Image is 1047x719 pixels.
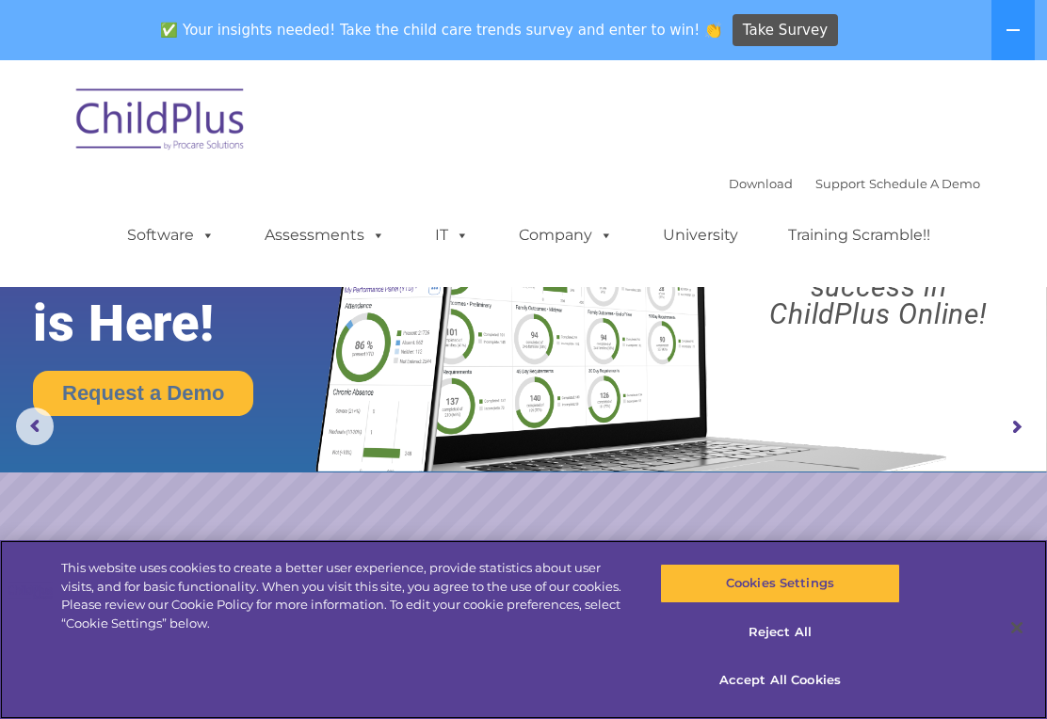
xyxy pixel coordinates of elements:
a: Support [815,176,865,191]
rs-layer: Boost your productivity and streamline your success in ChildPlus Online! [723,191,1034,328]
font: | [729,176,980,191]
a: Training Scramble!! [769,216,949,254]
a: Assessments [246,216,404,254]
button: Cookies Settings [660,564,901,603]
button: Reject All [660,613,901,652]
button: Close [996,607,1038,648]
button: Accept All Cookies [660,661,901,700]
a: Request a Demo [33,371,253,416]
rs-layer: The Future of ChildPlus is Here! [33,180,367,352]
span: ✅ Your insights needed! Take the child care trends survey and enter to win! 👏 [153,12,730,49]
a: Download [729,176,793,191]
a: University [644,216,757,254]
div: This website uses cookies to create a better user experience, provide statistics about user visit... [61,559,628,632]
a: IT [416,216,488,254]
a: Software [108,216,234,254]
span: Take Survey [743,14,828,47]
img: ChildPlus by Procare Solutions [67,75,255,169]
a: Take Survey [733,14,839,47]
a: Schedule A Demo [869,176,980,191]
a: Company [500,216,632,254]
